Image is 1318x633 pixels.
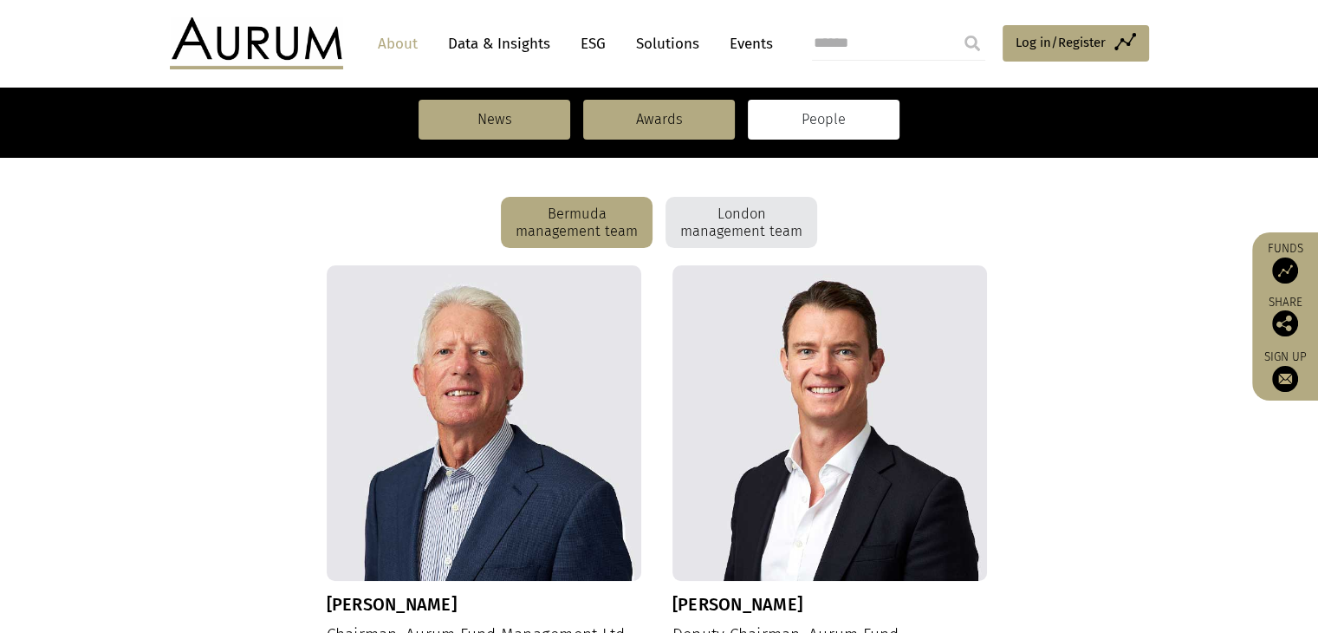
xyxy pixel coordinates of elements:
input: Submit [955,26,990,61]
span: Log in/Register [1016,32,1106,53]
a: Funds [1261,241,1309,284]
a: Awards [583,100,735,140]
img: Aurum [170,17,343,69]
a: ESG [572,28,614,60]
img: Access Funds [1272,258,1298,284]
h3: [PERSON_NAME] [672,594,988,615]
img: Sign up to our newsletter [1272,366,1298,392]
img: Share this post [1272,310,1298,336]
a: News [419,100,570,140]
a: People [748,100,899,140]
div: Bermuda management team [501,197,653,249]
a: Log in/Register [1003,25,1149,62]
a: Events [721,28,773,60]
div: Share [1261,297,1309,336]
div: London management team [665,197,817,249]
a: Sign up [1261,349,1309,392]
h3: [PERSON_NAME] [327,594,642,615]
a: Solutions [627,28,708,60]
a: Data & Insights [439,28,559,60]
a: About [369,28,426,60]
